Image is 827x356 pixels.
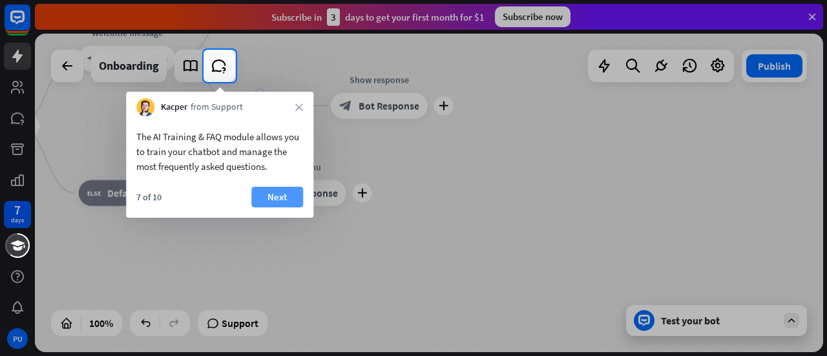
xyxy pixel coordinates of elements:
[191,101,243,114] span: from Support
[10,5,49,44] button: Open LiveChat chat widget
[295,103,303,111] i: close
[136,191,162,203] div: 7 of 10
[161,101,187,114] span: Kacper
[136,129,303,174] div: The AI Training & FAQ module allows you to train your chatbot and manage the most frequently aske...
[251,187,303,207] button: Next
